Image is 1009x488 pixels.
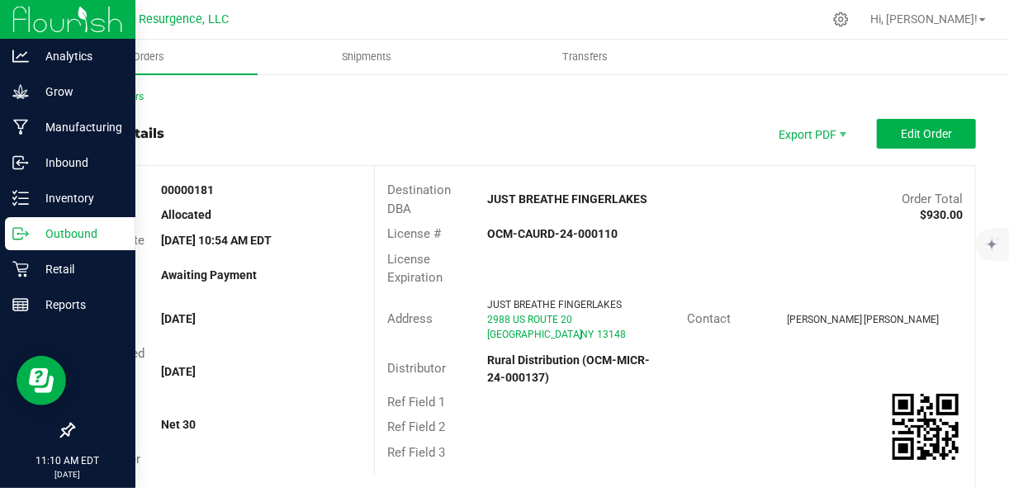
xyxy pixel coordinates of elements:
[258,40,476,74] a: Shipments
[476,40,694,74] a: Transfers
[540,50,630,64] span: Transfers
[487,314,572,325] span: 2988 US ROUTE 20
[161,208,211,221] strong: Allocated
[387,182,451,216] span: Destination DBA
[12,48,29,64] inline-svg: Analytics
[870,12,978,26] span: Hi, [PERSON_NAME]!
[788,314,863,325] span: [PERSON_NAME]
[161,183,214,197] strong: 00000181
[320,50,414,64] span: Shipments
[877,119,976,149] button: Edit Order
[597,329,626,340] span: 13148
[387,252,443,286] span: License Expiration
[487,353,650,384] strong: Rural Distribution (OCM-MICR-24-000137)
[579,329,580,340] span: ,
[161,312,196,325] strong: [DATE]
[12,190,29,206] inline-svg: Inventory
[12,154,29,171] inline-svg: Inbound
[40,40,258,74] a: Orders
[893,394,959,460] img: Scan me!
[893,394,959,460] qrcode: 00000181
[108,12,230,26] span: Rural Resurgence, LLC
[487,192,647,206] strong: JUST BREATHE FINGERLAKES
[29,117,128,137] p: Manufacturing
[761,119,860,149] li: Export PDF
[387,419,445,434] span: Ref Field 2
[12,225,29,242] inline-svg: Outbound
[487,299,622,310] span: JUST BREATHE FINGERLAKES
[12,296,29,313] inline-svg: Reports
[902,192,963,206] span: Order Total
[29,188,128,208] p: Inventory
[487,329,582,340] span: [GEOGRAPHIC_DATA]
[920,208,963,221] strong: $930.00
[12,83,29,100] inline-svg: Grow
[29,46,128,66] p: Analytics
[580,329,594,340] span: NY
[487,227,618,240] strong: OCM-CAURD-24-000110
[29,82,128,102] p: Grow
[12,261,29,277] inline-svg: Retail
[387,226,441,241] span: License #
[688,311,732,326] span: Contact
[12,119,29,135] inline-svg: Manufacturing
[111,50,187,64] span: Orders
[387,445,445,460] span: Ref Field 3
[29,153,128,173] p: Inbound
[161,268,257,282] strong: Awaiting Payment
[387,361,446,376] span: Distributor
[387,311,433,326] span: Address
[387,395,445,410] span: Ref Field 1
[17,356,66,405] iframe: Resource center
[161,365,196,378] strong: [DATE]
[831,12,851,27] div: Manage settings
[865,314,940,325] span: [PERSON_NAME]
[161,418,196,431] strong: Net 30
[29,224,128,244] p: Outbound
[7,468,128,481] p: [DATE]
[161,234,272,247] strong: [DATE] 10:54 AM EDT
[901,127,952,140] span: Edit Order
[29,295,128,315] p: Reports
[7,453,128,468] p: 11:10 AM EDT
[29,259,128,279] p: Retail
